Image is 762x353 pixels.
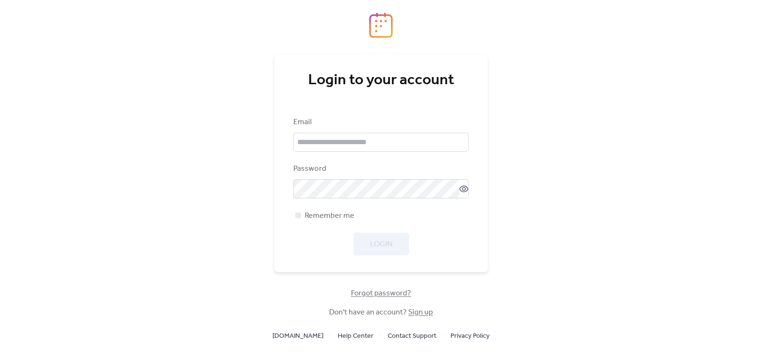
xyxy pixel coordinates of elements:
span: [DOMAIN_NAME] [272,331,323,342]
span: Contact Support [388,331,436,342]
a: [DOMAIN_NAME] [272,330,323,342]
div: Login to your account [293,71,469,90]
a: Help Center [338,330,373,342]
img: logo [369,12,393,38]
a: Contact Support [388,330,436,342]
span: Remember me [305,210,354,222]
a: Sign up [408,305,433,320]
span: Privacy Policy [451,331,490,342]
div: Password [293,163,467,175]
span: Help Center [338,331,373,342]
span: Don't have an account? [329,307,433,318]
a: Forgot password? [351,291,411,296]
div: Email [293,117,467,128]
a: Privacy Policy [451,330,490,342]
span: Forgot password? [351,288,411,299]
